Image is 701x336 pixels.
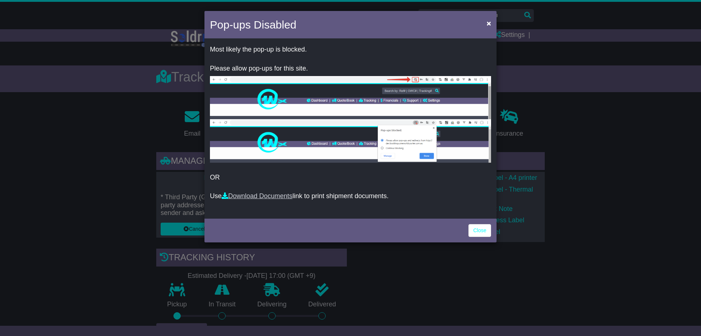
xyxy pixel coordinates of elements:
button: Close [483,16,495,31]
span: × [487,19,491,27]
img: allow-popup-2.png [210,119,491,163]
p: Please allow pop-ups for this site. [210,65,491,73]
div: OR [204,40,497,217]
p: Most likely the pop-up is blocked. [210,46,491,54]
img: allow-popup-1.png [210,76,491,119]
a: Close [468,224,491,237]
h4: Pop-ups Disabled [210,16,296,33]
p: Use link to print shipment documents. [210,192,491,200]
a: Download Documents [222,192,292,200]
